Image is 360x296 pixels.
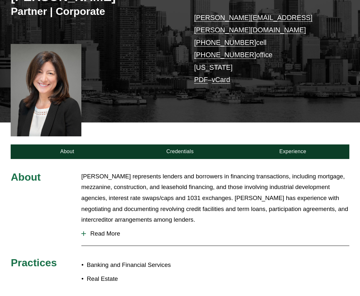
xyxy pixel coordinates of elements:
a: [PERSON_NAME][EMAIL_ADDRESS][PERSON_NAME][DOMAIN_NAME] [194,14,313,34]
a: vCard [212,76,230,84]
button: Read More [81,225,349,242]
a: Credentials [124,144,236,159]
a: Experience [236,144,349,159]
h3: Partner | Corporate [11,5,180,18]
span: Practices [11,257,57,269]
span: About [11,171,41,183]
a: [PHONE_NUMBER] [194,39,256,47]
a: PDF [194,76,208,84]
p: Real Estate [87,273,180,284]
a: [PHONE_NUMBER] [194,51,256,59]
p: cell office [US_STATE] – [194,12,335,86]
p: [PERSON_NAME] represents lenders and borrowers in financing transactions, including mortgage, mez... [81,171,349,225]
p: Banking and Financial Services [87,259,180,270]
a: About [11,144,123,159]
span: Read More [86,230,349,237]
